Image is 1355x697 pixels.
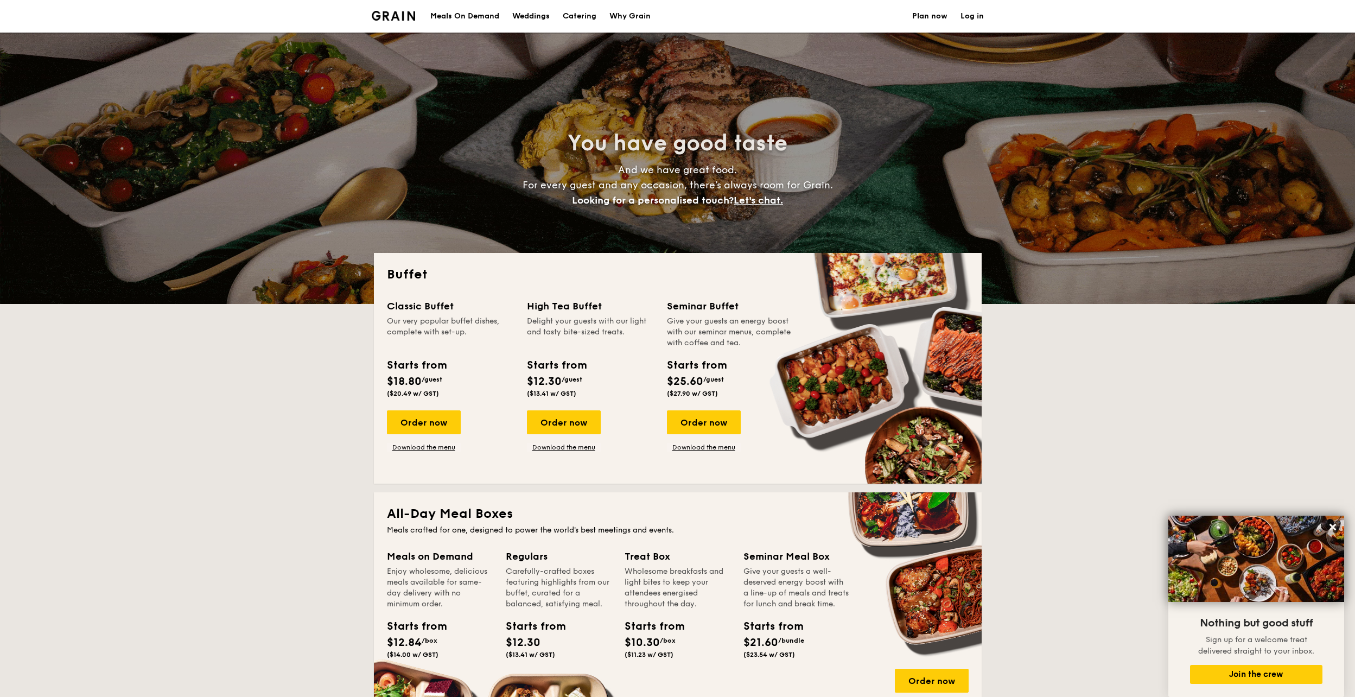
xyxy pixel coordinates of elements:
[895,669,969,693] div: Order now
[387,443,461,452] a: Download the menu
[703,376,724,383] span: /guest
[1198,635,1314,656] span: Sign up for a welcome treat delivered straight to your inbox.
[734,194,783,206] span: Let's chat.
[387,549,493,564] div: Meals on Demand
[743,618,792,635] div: Starts from
[422,637,437,644] span: /box
[387,618,436,635] div: Starts from
[527,390,576,397] span: ($13.41 w/ GST)
[743,549,849,564] div: Seminar Meal Box
[506,566,612,610] div: Carefully-crafted boxes featuring highlights from our buffet, curated for a balanced, satisfying ...
[387,505,969,523] h2: All-Day Meal Boxes
[372,11,416,21] img: Grain
[523,164,833,206] span: And we have great food. For every guest and any occasion, there’s always room for Grain.
[387,566,493,610] div: Enjoy wholesome, delicious meals available for same-day delivery with no minimum order.
[527,357,586,373] div: Starts from
[667,410,741,434] div: Order now
[667,390,718,397] span: ($27.90 w/ GST)
[1190,665,1322,684] button: Join the crew
[743,651,795,658] span: ($23.54 w/ GST)
[1324,518,1341,536] button: Close
[625,651,673,658] span: ($11.23 w/ GST)
[387,316,514,348] div: Our very popular buffet dishes, complete with set-up.
[667,375,703,388] span: $25.60
[778,637,804,644] span: /bundle
[660,637,676,644] span: /box
[568,130,787,156] span: You have good taste
[506,651,555,658] span: ($13.41 w/ GST)
[625,549,730,564] div: Treat Box
[506,618,555,635] div: Starts from
[527,443,601,452] a: Download the menu
[667,443,741,452] a: Download the menu
[387,410,461,434] div: Order now
[527,375,562,388] span: $12.30
[527,410,601,434] div: Order now
[572,194,734,206] span: Looking for a personalised touch?
[743,566,849,610] div: Give your guests a well-deserved energy boost with a line-up of meals and treats for lunch and br...
[387,525,969,536] div: Meals crafted for one, designed to power the world's best meetings and events.
[387,357,446,373] div: Starts from
[387,636,422,649] span: $12.84
[387,299,514,314] div: Classic Buffet
[527,299,654,314] div: High Tea Buffet
[387,390,439,397] span: ($20.49 w/ GST)
[387,266,969,283] h2: Buffet
[506,549,612,564] div: Regulars
[667,357,726,373] div: Starts from
[422,376,442,383] span: /guest
[667,299,794,314] div: Seminar Buffet
[1168,516,1344,602] img: DSC07876-Edit02-Large.jpeg
[527,316,654,348] div: Delight your guests with our light and tasty bite-sized treats.
[1200,617,1313,630] span: Nothing but good stuff
[562,376,582,383] span: /guest
[387,651,438,658] span: ($14.00 w/ GST)
[743,636,778,649] span: $21.60
[506,636,540,649] span: $12.30
[387,375,422,388] span: $18.80
[625,636,660,649] span: $10.30
[667,316,794,348] div: Give your guests an energy boost with our seminar menus, complete with coffee and tea.
[625,618,673,635] div: Starts from
[372,11,416,21] a: Logotype
[625,566,730,610] div: Wholesome breakfasts and light bites to keep your attendees energised throughout the day.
